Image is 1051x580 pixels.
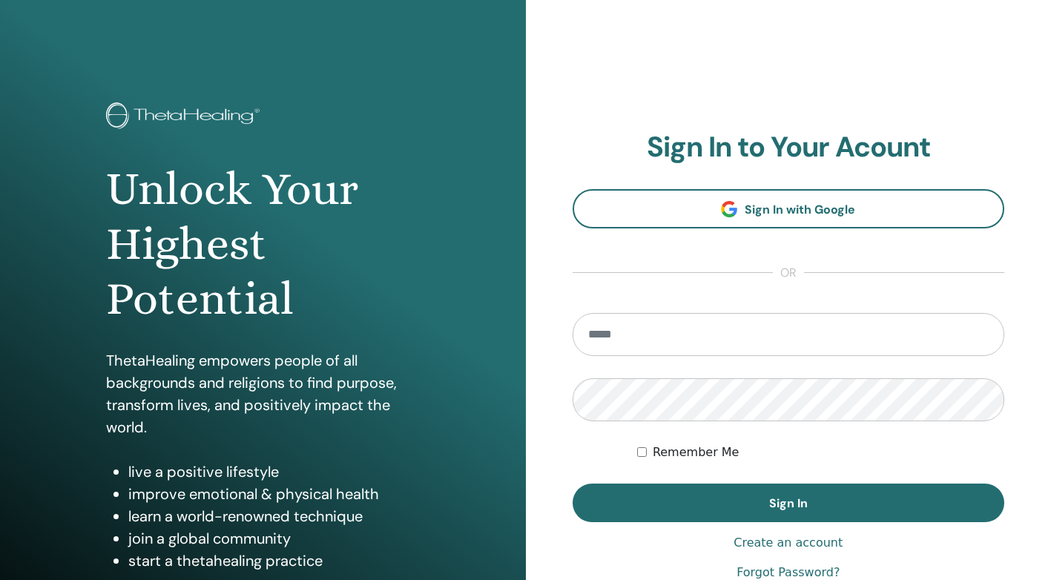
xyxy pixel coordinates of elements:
div: Keep me authenticated indefinitely or until I manually logout [637,444,1004,461]
span: Sign In [769,495,808,511]
label: Remember Me [653,444,739,461]
a: Sign In with Google [573,189,1005,228]
li: start a thetahealing practice [128,550,419,572]
button: Sign In [573,484,1005,522]
h2: Sign In to Your Acount [573,131,1005,165]
a: Create an account [734,534,843,552]
p: ThetaHealing empowers people of all backgrounds and religions to find purpose, transform lives, a... [106,349,419,438]
span: Sign In with Google [745,202,855,217]
li: live a positive lifestyle [128,461,419,483]
li: learn a world-renowned technique [128,505,419,527]
li: join a global community [128,527,419,550]
span: or [773,264,804,282]
li: improve emotional & physical health [128,483,419,505]
h1: Unlock Your Highest Potential [106,162,419,327]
